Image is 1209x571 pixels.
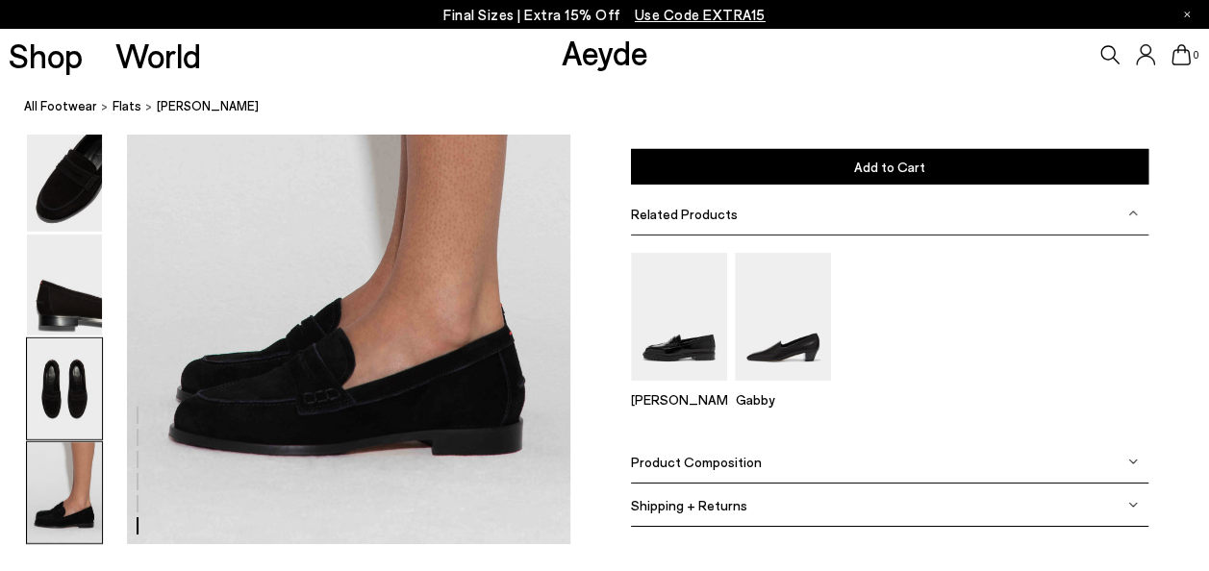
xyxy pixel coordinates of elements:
a: Flats [113,96,141,116]
img: Oscar Suede Loafers - Image 5 [27,338,102,439]
span: Flats [113,98,141,113]
nav: breadcrumb [24,81,1209,134]
span: Shipping + Returns [631,497,747,513]
a: World [115,38,201,72]
a: Leon Loafers [PERSON_NAME] [631,367,727,408]
span: Product Composition [631,454,762,470]
a: 0 [1171,44,1191,65]
a: Aeyde [562,32,648,72]
img: svg%3E [1128,500,1138,509]
span: Navigate to /collections/ss25-final-sizes [635,6,766,23]
a: Shop [9,38,83,72]
p: Gabby [735,391,831,408]
p: Final Sizes | Extra 15% Off [443,3,766,27]
button: Add to Cart [631,149,1148,185]
span: Add to Cart [854,159,925,175]
img: Leon Loafers [631,253,727,381]
span: [PERSON_NAME] [157,96,259,116]
span: 0 [1191,50,1200,61]
img: Oscar Suede Loafers - Image 3 [27,131,102,232]
img: Oscar Suede Loafers - Image 6 [27,442,102,543]
img: svg%3E [1128,209,1138,218]
a: Gabby Almond-Toe Loafers Gabby [735,367,831,408]
p: [PERSON_NAME] [631,391,727,408]
img: Oscar Suede Loafers - Image 4 [27,235,102,335]
img: Gabby Almond-Toe Loafers [735,253,831,381]
img: svg%3E [1128,457,1138,466]
span: Related Products [631,206,738,222]
a: All Footwear [24,96,97,116]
